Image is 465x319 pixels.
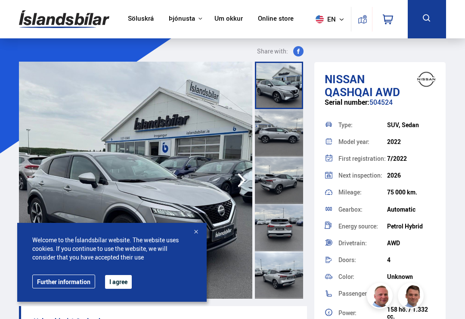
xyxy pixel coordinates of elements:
[338,122,387,128] div: Type:
[248,46,307,56] button: Share with:
[19,5,109,33] img: G0Ugv5HjCgRt.svg
[399,284,425,310] img: FbJEzSuNWCJXmdc-.webp
[128,15,154,24] a: Söluskrá
[387,138,436,145] div: 2022
[169,15,195,23] button: Þjónusta
[338,240,387,246] div: Drivetrain:
[338,257,387,263] div: Doors:
[338,291,387,297] div: Passengers:
[312,15,334,23] span: en
[338,172,387,178] div: Next inspection:
[258,15,294,24] a: Online store
[387,273,436,280] div: Unknown
[387,189,436,196] div: 75 000 km.
[338,139,387,145] div: Model year:
[257,46,288,56] span: Share with:
[32,275,95,288] a: Further information
[325,97,369,107] span: Serial number:
[312,6,351,32] button: en
[387,122,436,128] div: SUV, Sedan
[338,156,387,162] div: First registration:
[325,71,365,87] span: Nissan
[32,236,192,262] span: Welcome to the Íslandsbílar website. The website uses cookies. If you continue to use the website...
[338,274,387,280] div: Color:
[338,310,387,316] div: Power:
[387,155,436,162] div: 7/2022
[338,189,387,195] div: Mileage:
[214,15,243,24] a: Um okkur
[387,206,436,213] div: Automatic
[387,240,436,247] div: AWD
[338,223,387,229] div: Energy source:
[368,284,394,310] img: siFngHWaQ9KaOqBr.png
[105,275,132,289] button: I agree
[413,69,439,90] img: brand logo
[19,62,252,299] img: 3383069.jpeg
[387,256,436,263] div: 4
[325,84,400,100] span: Qashqai AWD
[387,223,436,230] div: Petrol Hybrid
[325,98,436,115] div: 504524
[338,206,387,213] div: Gearbox:
[387,172,436,179] div: 2026
[316,15,324,23] img: svg+xml;base64,PHN2ZyB4bWxucz0iaHR0cDovL3d3dy53My5vcmcvMjAwMC9zdmciIHdpZHRoPSI1MTIiIGhlaWdodD0iNT...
